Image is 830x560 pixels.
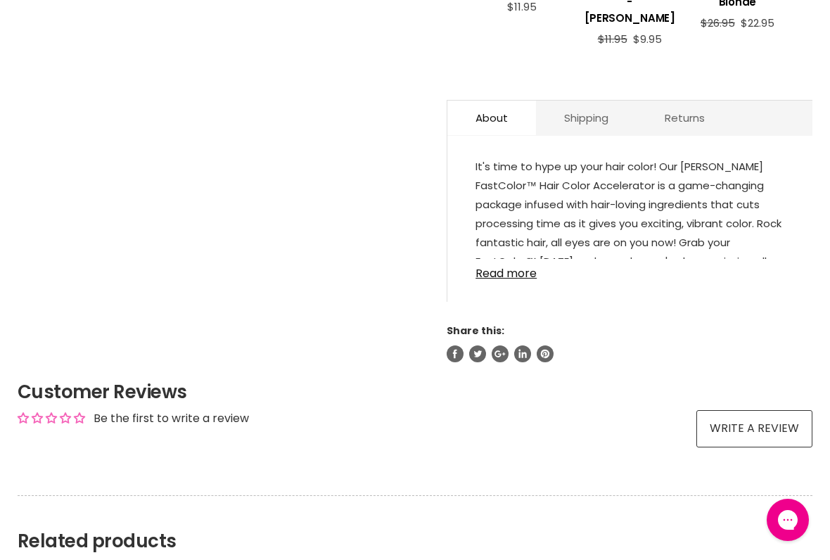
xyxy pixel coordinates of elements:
[18,495,812,552] h2: Related products
[637,101,733,135] a: Returns
[741,15,774,30] span: $22.95
[18,379,812,405] h2: Customer Reviews
[760,494,816,546] iframe: Gorgias live chat messenger
[536,101,637,135] a: Shipping
[701,15,735,30] span: $26.95
[598,32,627,46] span: $11.95
[18,410,85,426] div: Average rating is 0.00 stars
[94,411,249,426] div: Be the first to write a review
[633,32,662,46] span: $9.95
[475,259,784,280] a: Read more
[475,159,781,288] span: It's time to hype up your hair color! Our [PERSON_NAME] FastColor™ Hair Color Accelerator is a ga...
[447,324,812,362] aside: Share this:
[447,324,504,338] span: Share this:
[696,410,812,447] a: Write a review
[447,101,536,135] a: About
